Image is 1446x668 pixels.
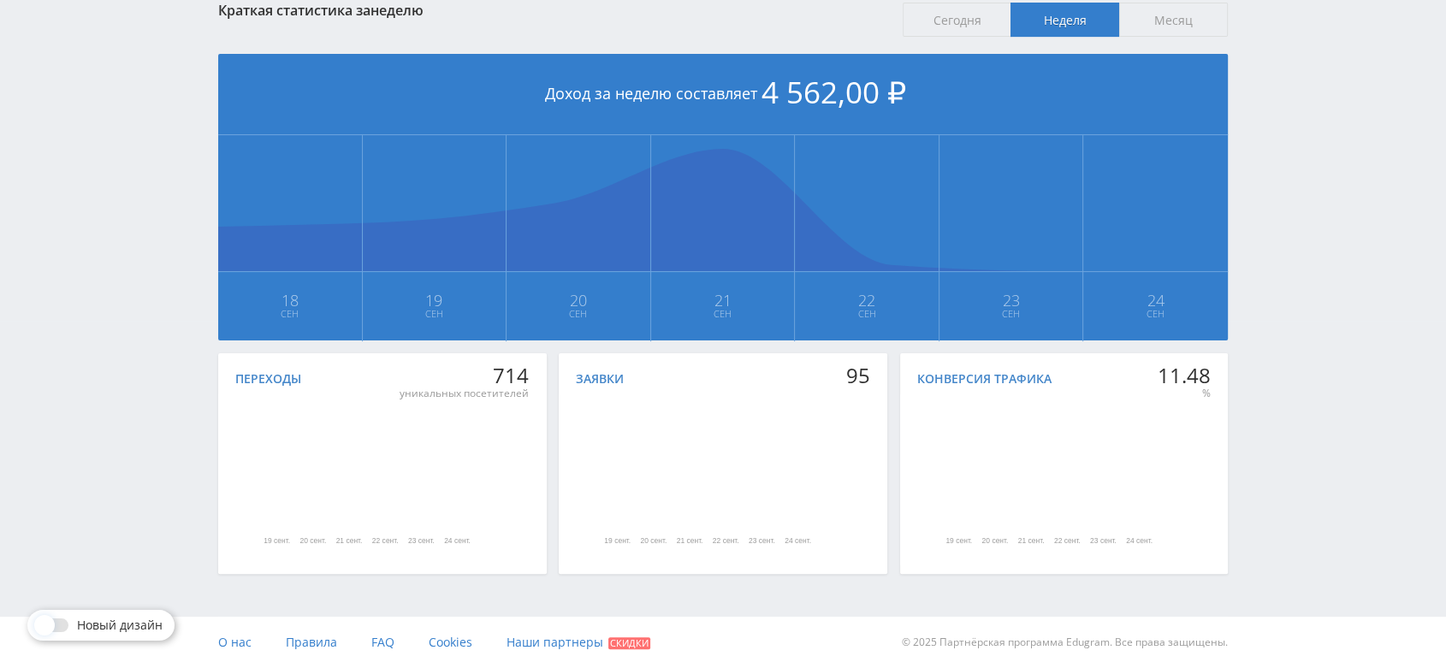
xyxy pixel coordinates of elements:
[364,293,506,307] span: 19
[903,3,1011,37] span: Сегодня
[1010,3,1119,37] span: Неделя
[219,307,361,321] span: Сен
[713,537,739,546] text: 22 сент.
[981,537,1008,546] text: 20 сент.
[524,394,854,565] svg: Диаграмма.
[370,1,424,20] span: неделю
[184,394,513,565] svg: Диаграмма.
[429,617,472,668] a: Cookies
[429,634,472,650] span: Cookies
[218,617,252,668] a: О нас
[235,372,301,386] div: Переходы
[444,537,471,546] text: 24 сент.
[732,617,1228,668] div: © 2025 Партнёрская программа Edugram. Все права защищены.
[1119,3,1228,37] span: Месяц
[371,617,394,668] a: FAQ
[77,618,163,632] span: Новый дизайн
[677,537,703,546] text: 21 сент.
[652,307,794,321] span: Сен
[652,293,794,307] span: 21
[576,372,624,386] div: Заявки
[605,537,631,546] text: 19 сент.
[846,364,870,387] div: 95
[400,387,529,400] div: уникальных посетителей
[286,617,337,668] a: Правила
[1126,537,1153,546] text: 24 сент.
[749,537,775,546] text: 23 сент.
[218,3,886,18] div: Краткая статистика за
[507,307,649,321] span: Сен
[796,293,938,307] span: 22
[917,372,1052,386] div: Конверсия трафика
[762,72,906,112] span: 4 562,00 ₽
[1084,307,1227,321] span: Сен
[218,54,1228,135] div: Доход за неделю составляет
[218,634,252,650] span: О нас
[940,307,1082,321] span: Сен
[371,634,394,650] span: FAQ
[940,293,1082,307] span: 23
[507,617,650,668] a: Наши партнеры Скидки
[219,293,361,307] span: 18
[507,634,603,650] span: Наши партнеры
[641,537,667,546] text: 20 сент.
[1089,537,1116,546] text: 23 сент.
[1158,364,1211,387] div: 11.48
[364,307,506,321] span: Сен
[785,537,811,546] text: 24 сент.
[796,307,938,321] span: Сен
[372,537,399,546] text: 22 сент.
[336,537,363,546] text: 21 сент.
[866,394,1195,565] svg: Диаграмма.
[945,537,972,546] text: 19 сент.
[1017,537,1044,546] text: 21 сент.
[408,537,435,546] text: 23 сент.
[608,637,650,649] span: Скидки
[507,293,649,307] span: 20
[286,634,337,650] span: Правила
[264,537,290,546] text: 19 сент.
[400,364,529,387] div: 714
[1084,293,1227,307] span: 24
[299,537,326,546] text: 20 сент.
[1158,387,1211,400] div: %
[1053,537,1080,546] text: 22 сент.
